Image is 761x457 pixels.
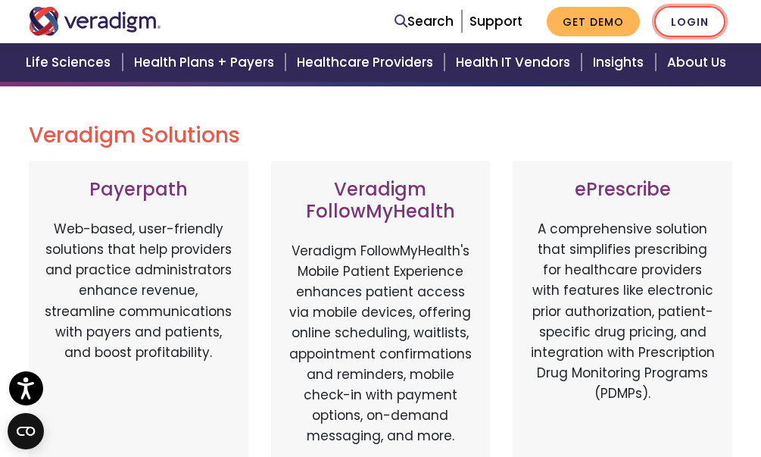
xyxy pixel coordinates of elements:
img: Veradigm logo [29,7,161,36]
a: Insights [584,43,657,82]
h3: Veradigm FollowMyHealth [286,179,476,223]
button: Open CMP widget [8,413,44,449]
a: Life Sciences [17,43,124,82]
a: Health Plans + Payers [125,43,288,82]
iframe: Drift Chat Widget [470,348,743,439]
h3: Payerpath [44,179,233,201]
a: Healthcare Providers [288,43,447,82]
a: Support [469,12,522,30]
p: Veradigm FollowMyHealth's Mobile Patient Experience enhances patient access via mobile devices, o... [286,241,476,447]
a: Login [654,6,725,37]
a: Health IT Vendors [447,43,584,82]
a: Get Demo [547,7,640,36]
a: About Us [658,43,744,82]
a: Search [395,11,454,32]
h3: ePrescribe [528,179,717,201]
h2: Veradigm Solutions [29,123,733,149]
